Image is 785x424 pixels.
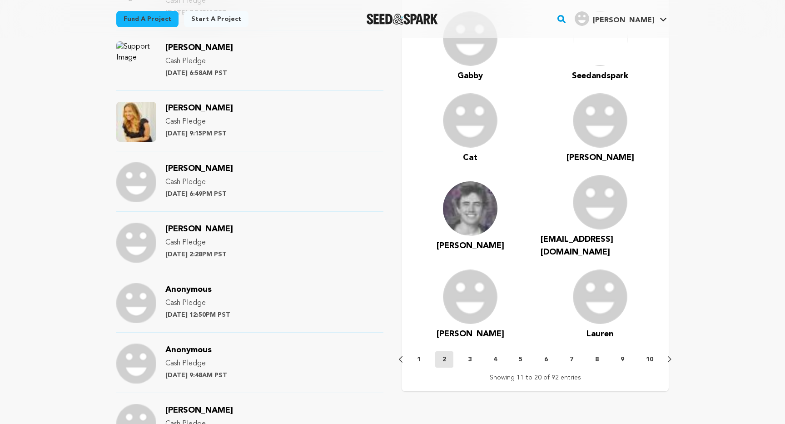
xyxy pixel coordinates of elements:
[457,72,483,80] span: Gabby
[165,69,233,78] p: [DATE] 6:58AM PST
[165,190,233,199] p: [DATE] 6:49PM PST
[586,330,614,338] span: Lauren
[443,181,497,236] img: 74671a7a677568cb.jpg
[165,358,227,369] p: Cash Pledge
[116,41,156,81] img: Support Image
[573,93,627,148] img: user.png
[595,355,599,364] p: 8
[461,355,479,364] button: 3
[588,355,606,364] button: 8
[621,355,624,364] p: 9
[573,10,669,26] a: Chan J.'s Profile
[165,250,233,259] p: [DATE] 2:28PM PST
[573,175,627,229] img: user.png
[572,72,628,80] span: Seedandspark
[165,165,233,173] span: [PERSON_NAME]
[566,151,634,164] a: [PERSON_NAME]
[570,355,573,364] p: 7
[165,298,230,309] p: Cash Pledge
[457,70,483,82] a: Gabby
[463,151,477,164] a: Cat
[165,105,233,112] a: [PERSON_NAME]
[437,239,504,252] a: [PERSON_NAME]
[165,104,233,112] span: [PERSON_NAME]
[573,269,627,324] img: user.png
[575,11,589,26] img: user.png
[116,223,156,263] img: Support Image
[573,11,627,66] img: ACg8ocLncTYZCGUlehGa5Hth9aQPhKArsLoAHSHNXF_ykhSEr4tzlg=s96-c
[165,177,233,188] p: Cash Pledge
[410,355,428,364] button: 1
[165,226,233,233] a: [PERSON_NAME]
[165,286,212,294] a: Anonymous
[512,355,530,364] button: 5
[572,70,628,82] a: Seedandspark
[165,56,233,67] p: Cash Pledge
[116,283,156,323] img: Support Image
[639,355,661,364] button: 10
[486,355,504,364] button: 4
[165,285,212,294] span: Anonymous
[593,17,654,24] span: [PERSON_NAME]
[537,355,555,364] button: 6
[541,235,613,256] span: [EMAIL_ADDRESS][DOMAIN_NAME]
[165,165,233,173] a: [PERSON_NAME]
[442,355,446,364] p: 2
[541,233,660,259] a: [EMAIL_ADDRESS][DOMAIN_NAME]
[116,11,179,27] a: Fund a project
[437,328,504,340] a: [PERSON_NAME]
[165,371,227,380] p: [DATE] 9:48AM PST
[165,116,233,127] p: Cash Pledge
[493,355,497,364] p: 4
[165,406,233,414] span: [PERSON_NAME]
[367,14,438,25] img: Seed&Spark Logo Dark Mode
[165,310,230,319] p: [DATE] 12:50PM PST
[573,10,669,29] span: Chan J.'s Profile
[613,355,631,364] button: 9
[165,347,212,354] a: Anonymous
[586,328,614,340] a: Lauren
[437,242,504,250] span: [PERSON_NAME]
[367,14,438,25] a: Seed&Spark Homepage
[562,355,581,364] button: 7
[544,355,548,364] p: 6
[443,93,497,148] img: user.png
[184,11,248,27] a: Start a project
[463,154,477,162] span: Cat
[165,407,233,414] a: [PERSON_NAME]
[165,45,233,52] a: [PERSON_NAME]
[575,11,654,26] div: Chan J.'s Profile
[165,129,233,138] p: [DATE] 9:15PM PST
[646,355,653,364] p: 10
[443,11,497,66] img: user.png
[116,344,156,384] img: Support Image
[566,154,634,162] span: [PERSON_NAME]
[165,237,233,248] p: Cash Pledge
[519,355,522,364] p: 5
[490,373,581,382] p: Showing 11 to 20 of 92 entries
[116,162,156,202] img: Support Image
[468,355,472,364] p: 3
[443,269,497,324] img: user.png
[437,330,504,338] span: [PERSON_NAME]
[417,355,421,364] p: 1
[165,225,233,233] span: [PERSON_NAME]
[165,346,212,354] span: Anonymous
[116,102,156,142] img: Support Image
[435,351,453,368] button: 2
